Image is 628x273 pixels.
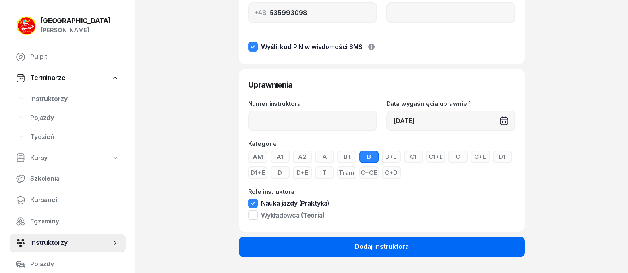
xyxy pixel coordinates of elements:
button: T [315,166,334,179]
button: C+D [382,166,401,179]
div: Wykładowca (Teoria) [261,212,325,218]
span: Kursanci [30,195,119,205]
a: Terminarze [10,69,126,87]
a: Szkolenia [10,169,126,188]
button: C1 [404,151,423,163]
span: Instruktorzy [30,94,119,104]
a: Instruktorzy [24,90,126,109]
div: [GEOGRAPHIC_DATA] [41,17,110,24]
button: A1 [271,151,290,163]
div: Wyślij kod PIN w wiadomości SMS [261,44,363,50]
button: A2 [293,151,312,163]
button: D1 [493,151,512,163]
button: C+CE [359,166,379,179]
button: D1+E [248,166,267,179]
span: Pojazdy [30,113,119,123]
span: Terminarze [30,73,65,83]
button: D+E [293,166,312,179]
button: C+E [471,151,490,163]
button: B+E [382,151,401,163]
div: Dodaj instruktora [355,242,409,252]
a: Kursanci [10,191,126,210]
span: Kursy [30,153,48,163]
button: AM [248,151,267,163]
span: Tydzień [30,132,119,142]
a: Kursy [10,149,126,167]
span: Pojazdy [30,259,119,269]
a: Pulpit [10,48,126,67]
span: Pulpit [30,52,119,62]
div: [PERSON_NAME] [41,25,110,35]
button: B [359,151,379,163]
a: Pojazdy [24,109,126,128]
a: Instruktorzy [10,233,126,252]
button: A [315,151,334,163]
button: C1+E [426,151,445,163]
button: C [448,151,468,163]
button: Dodaj instruktora [239,237,525,257]
span: Instruktorzy [30,238,111,248]
div: Nauka jazdy (Praktyka) [261,200,329,206]
button: D [271,166,290,179]
span: Egzaminy [30,216,119,227]
button: Tram [337,166,356,179]
h3: Uprawnienia [248,78,515,91]
a: Egzaminy [10,212,126,231]
button: B1 [337,151,356,163]
a: Tydzień [24,128,126,147]
span: Szkolenia [30,174,119,184]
